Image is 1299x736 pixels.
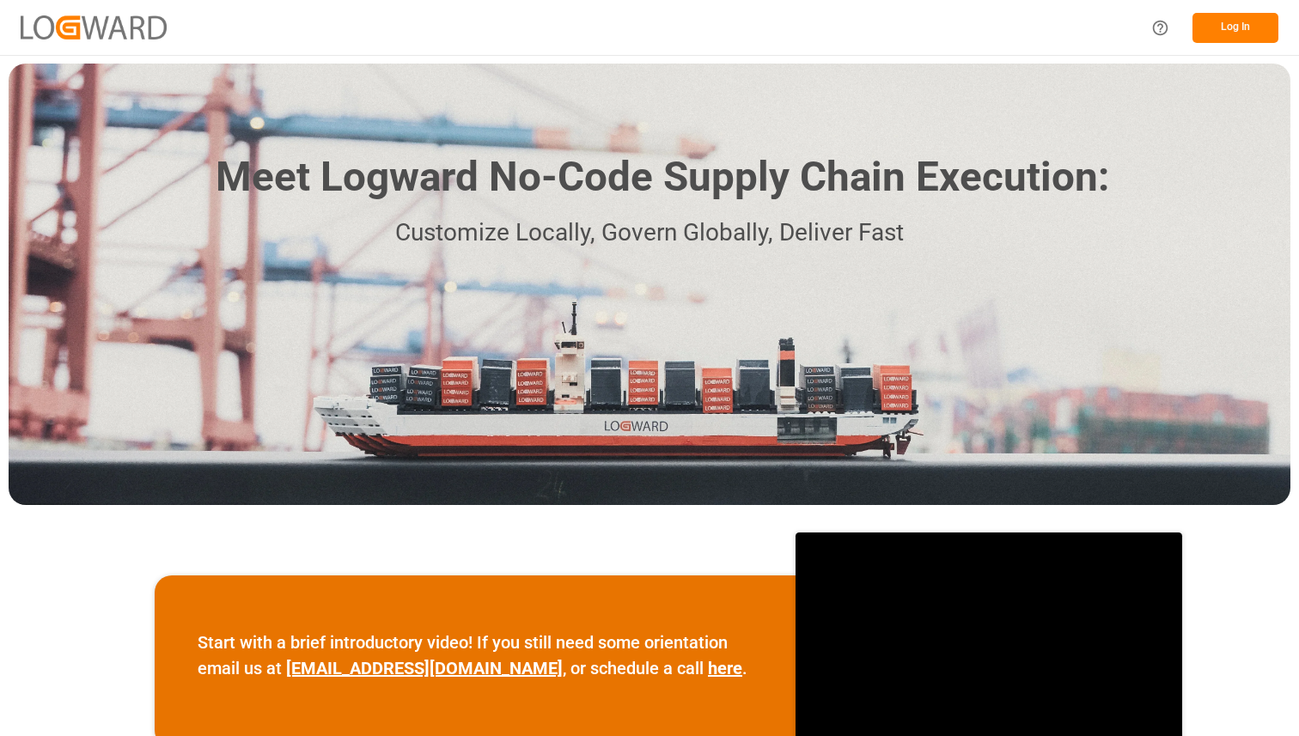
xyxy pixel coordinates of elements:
button: Help Center [1141,9,1180,47]
button: Log In [1192,13,1278,43]
img: Logward_new_orange.png [21,15,167,39]
p: Start with a brief introductory video! If you still need some orientation email us at , or schedu... [198,630,753,681]
p: Customize Locally, Govern Globally, Deliver Fast [190,214,1109,252]
h1: Meet Logward No-Code Supply Chain Execution: [216,147,1109,208]
a: [EMAIL_ADDRESS][DOMAIN_NAME] [286,658,563,678]
a: here [708,658,742,678]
